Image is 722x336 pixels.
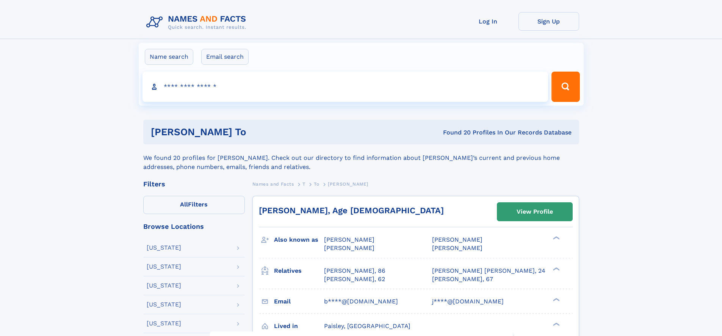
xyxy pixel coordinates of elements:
a: Names and Facts [252,179,294,189]
h3: Relatives [274,264,324,277]
label: Email search [201,49,249,65]
h3: Email [274,295,324,308]
label: Filters [143,196,245,214]
a: [PERSON_NAME], 67 [432,275,493,283]
span: Paisley, [GEOGRAPHIC_DATA] [324,322,410,330]
a: Sign Up [518,12,579,31]
div: Browse Locations [143,223,245,230]
a: [PERSON_NAME], 86 [324,267,385,275]
img: Logo Names and Facts [143,12,252,33]
span: [PERSON_NAME] [324,236,374,243]
div: [US_STATE] [147,283,181,289]
a: [PERSON_NAME] [PERSON_NAME], 24 [432,267,545,275]
a: T [302,179,305,189]
button: Search Button [551,72,579,102]
div: [US_STATE] [147,302,181,308]
a: View Profile [497,203,572,221]
label: Name search [145,49,193,65]
div: [US_STATE] [147,264,181,270]
div: Found 20 Profiles In Our Records Database [345,128,572,137]
span: [PERSON_NAME] [432,244,482,252]
input: search input [143,72,548,102]
span: To [314,181,319,187]
div: View Profile [517,203,553,220]
div: ❯ [551,297,560,302]
span: [PERSON_NAME] [432,236,482,243]
h3: Lived in [274,320,324,333]
span: [PERSON_NAME] [324,244,374,252]
a: To [314,179,319,189]
h1: [PERSON_NAME] To [151,127,345,137]
div: ❯ [551,266,560,271]
div: ❯ [551,236,560,241]
div: [US_STATE] [147,245,181,251]
span: All [180,201,188,208]
span: T [302,181,305,187]
div: Filters [143,181,245,188]
a: [PERSON_NAME], 62 [324,275,385,283]
a: Log In [458,12,518,31]
span: [PERSON_NAME] [328,181,368,187]
a: [PERSON_NAME], Age [DEMOGRAPHIC_DATA] [259,206,444,215]
div: [US_STATE] [147,320,181,327]
div: ❯ [551,322,560,327]
div: We found 20 profiles for [PERSON_NAME]. Check out our directory to find information about [PERSON... [143,144,579,172]
h3: Also known as [274,233,324,246]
